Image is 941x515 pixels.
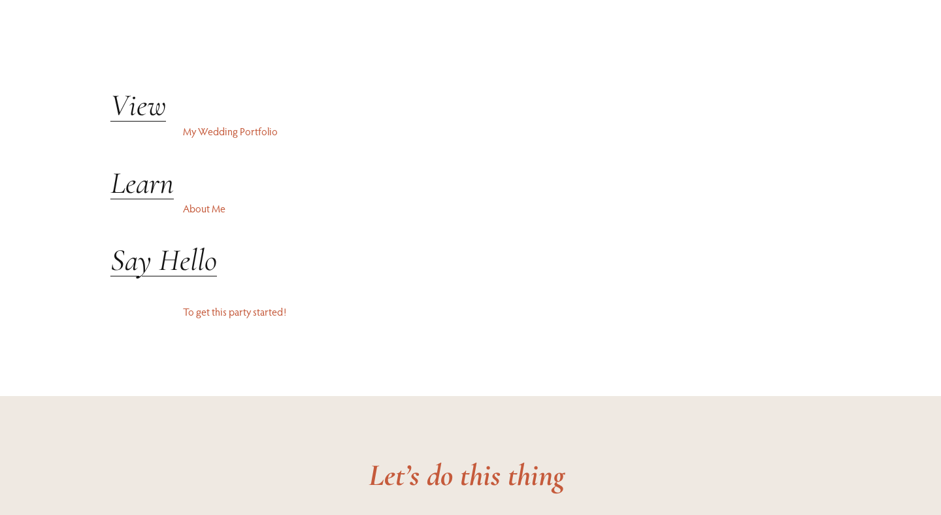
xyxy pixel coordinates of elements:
a: Say Hello [110,241,217,279]
p: To get this party started! [183,304,467,320]
p: About Me [183,201,467,216]
a: Learn [110,164,174,202]
em: Let’s do this thing [369,456,565,494]
a: View [110,86,166,124]
p: My Wedding Portfolio [183,124,467,139]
